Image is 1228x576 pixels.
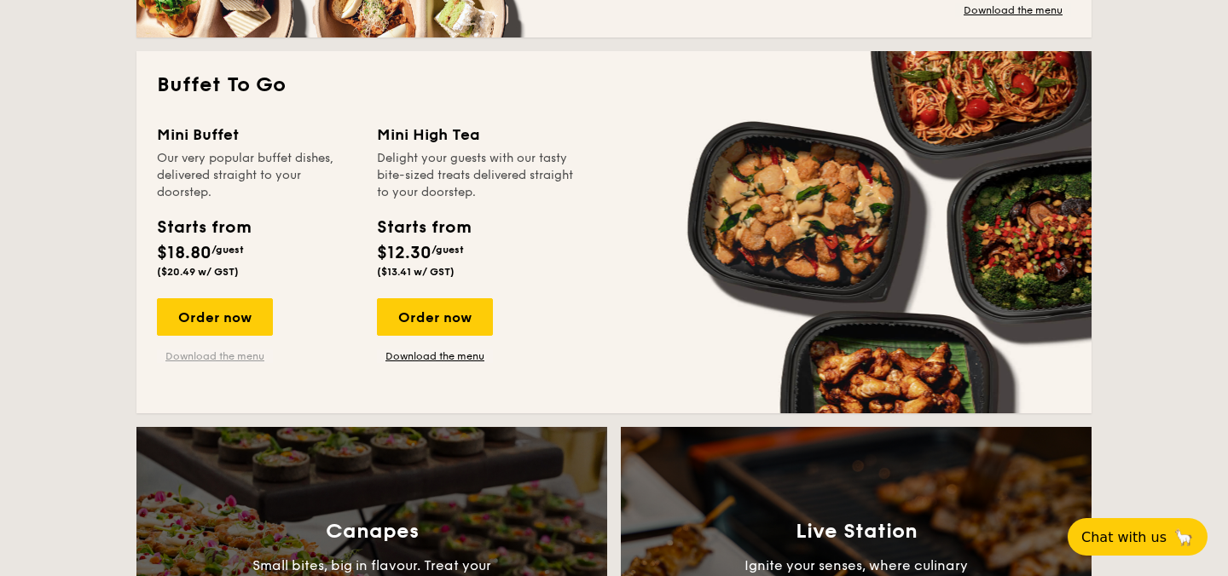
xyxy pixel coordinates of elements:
span: /guest [211,244,244,256]
span: $18.80 [157,243,211,263]
span: /guest [432,244,464,256]
a: Download the menu [157,349,273,363]
div: Our very popular buffet dishes, delivered straight to your doorstep. [157,150,356,201]
a: Download the menu [377,349,493,363]
span: Chat with us [1081,529,1167,545]
div: Order now [157,298,273,336]
span: $12.30 [377,243,432,263]
div: Mini High Tea [377,123,576,147]
div: Delight your guests with our tasty bite-sized treats delivered straight to your doorstep. [377,150,576,201]
button: Chat with us🦙 [1068,518,1208,556]
div: Starts from [157,215,250,240]
div: Starts from [377,215,470,240]
h2: Buffet To Go [157,72,1071,99]
div: Mini Buffet [157,123,356,147]
h3: Canapes [326,520,419,544]
span: 🦙 [1173,527,1194,547]
h3: Live Station [796,520,918,544]
span: ($20.49 w/ GST) [157,266,239,278]
span: ($13.41 w/ GST) [377,266,455,278]
a: Download the menu [955,3,1071,17]
div: Order now [377,298,493,336]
